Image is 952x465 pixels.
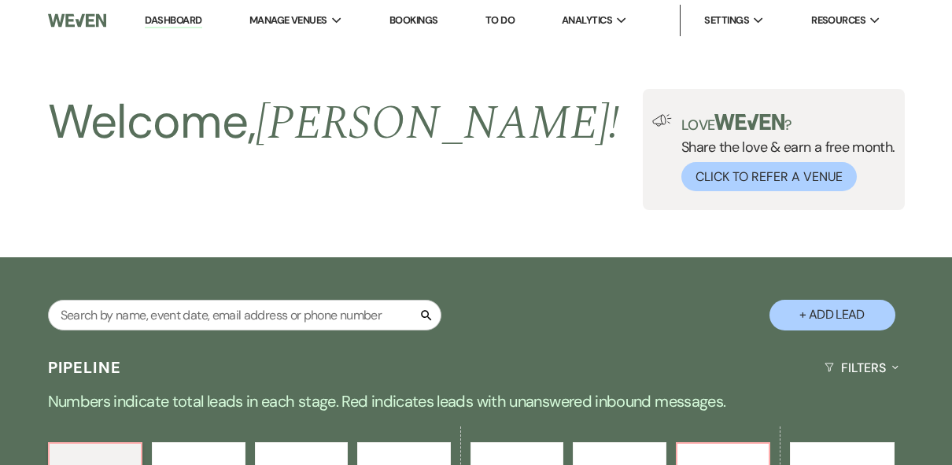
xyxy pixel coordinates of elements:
[769,300,895,330] button: + Add Lead
[681,114,895,132] p: Love ?
[818,347,904,389] button: Filters
[48,356,122,378] h3: Pipeline
[48,89,620,157] h2: Welcome,
[672,114,895,191] div: Share the love & earn a free month.
[256,87,619,160] span: [PERSON_NAME] !
[714,114,784,130] img: weven-logo-green.svg
[48,4,106,37] img: Weven Logo
[249,13,327,28] span: Manage Venues
[485,13,515,27] a: To Do
[562,13,612,28] span: Analytics
[652,114,672,127] img: loud-speaker-illustration.svg
[704,13,749,28] span: Settings
[811,13,865,28] span: Resources
[389,13,438,27] a: Bookings
[48,300,441,330] input: Search by name, event date, email address or phone number
[145,13,201,28] a: Dashboard
[681,162,857,191] button: Click to Refer a Venue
